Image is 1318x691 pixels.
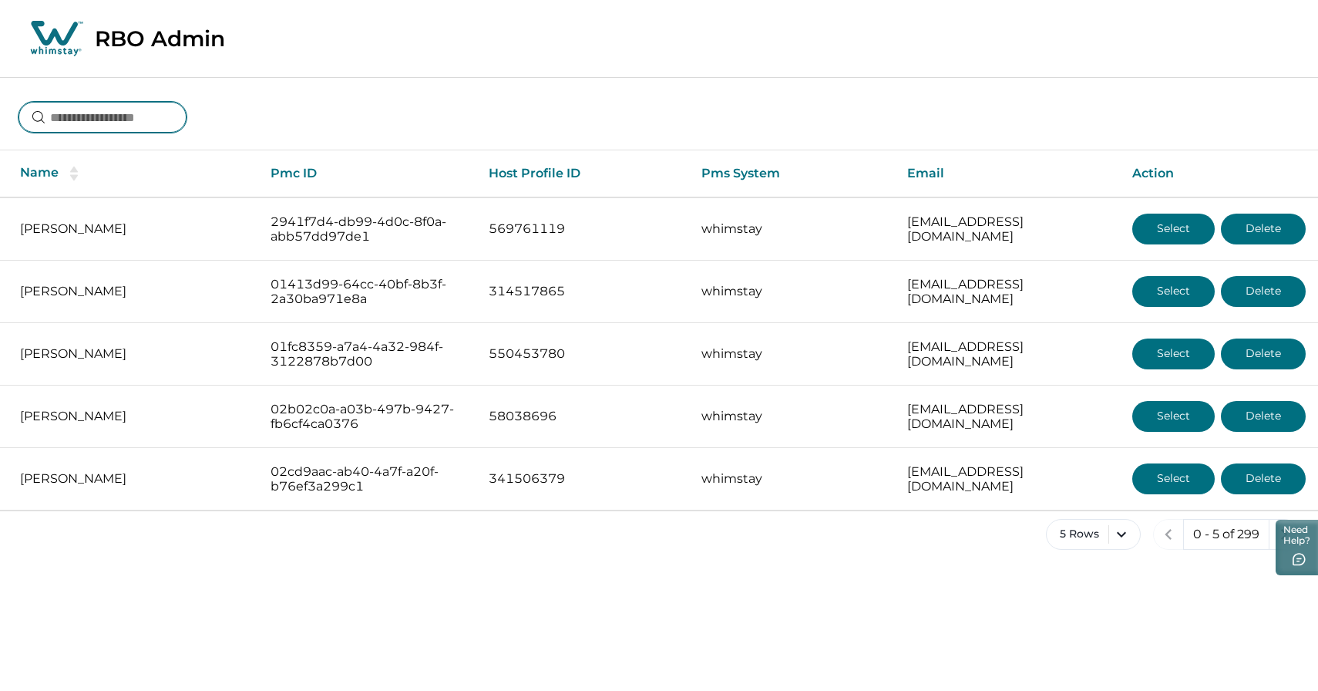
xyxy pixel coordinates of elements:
p: whimstay [701,221,883,237]
p: [PERSON_NAME] [20,284,246,299]
p: whimstay [701,284,883,299]
p: whimstay [701,409,883,424]
p: 341506379 [489,471,677,487]
th: Pms System [689,150,895,197]
button: Delete [1221,214,1306,244]
button: next page [1269,519,1300,550]
p: 01413d99-64cc-40bf-8b3f-2a30ba971e8a [271,277,463,307]
p: 02cd9aac-ab40-4a7f-a20f-b76ef3a299c1 [271,464,463,494]
button: Delete [1221,276,1306,307]
p: [EMAIL_ADDRESS][DOMAIN_NAME] [907,277,1108,307]
p: [PERSON_NAME] [20,409,246,424]
p: [EMAIL_ADDRESS][DOMAIN_NAME] [907,214,1108,244]
button: previous page [1153,519,1184,550]
p: [EMAIL_ADDRESS][DOMAIN_NAME] [907,402,1108,432]
button: 5 Rows [1046,519,1141,550]
p: 0 - 5 of 299 [1193,527,1259,542]
p: [PERSON_NAME] [20,346,246,362]
p: [EMAIL_ADDRESS][DOMAIN_NAME] [907,339,1108,369]
th: Host Profile ID [476,150,689,197]
th: Email [895,150,1120,197]
button: Delete [1221,463,1306,494]
button: Delete [1221,401,1306,432]
button: 0 - 5 of 299 [1183,519,1269,550]
button: Delete [1221,339,1306,369]
p: 58038696 [489,409,677,424]
th: Action [1120,150,1318,197]
button: Select [1132,463,1215,494]
p: whimstay [701,471,883,487]
p: [PERSON_NAME] [20,221,246,237]
p: 2941f7d4-db99-4d0c-8f0a-abb57dd97de1 [271,214,463,244]
button: Select [1132,276,1215,307]
button: Select [1132,214,1215,244]
p: 02b02c0a-a03b-497b-9427-fb6cf4ca0376 [271,402,463,432]
p: 01fc8359-a7a4-4a32-984f-3122878b7d00 [271,339,463,369]
p: 314517865 [489,284,677,299]
p: 569761119 [489,221,677,237]
p: 550453780 [489,346,677,362]
p: [EMAIL_ADDRESS][DOMAIN_NAME] [907,464,1108,494]
button: Select [1132,339,1215,369]
p: whimstay [701,346,883,362]
p: RBO Admin [95,25,225,52]
th: Pmc ID [258,150,476,197]
button: Select [1132,401,1215,432]
p: [PERSON_NAME] [20,471,246,487]
button: sorting [59,166,89,181]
